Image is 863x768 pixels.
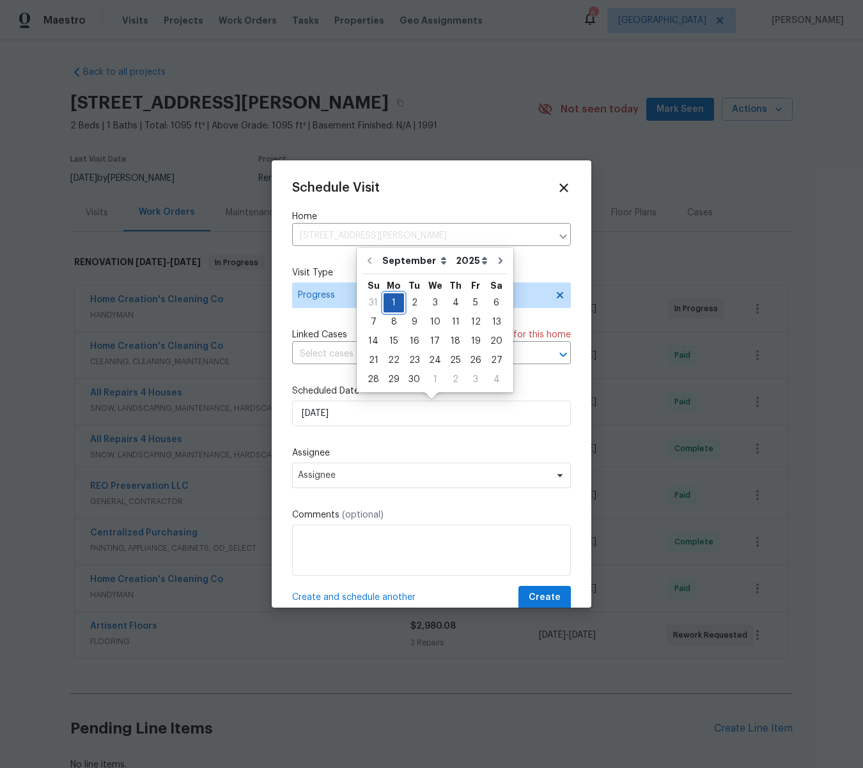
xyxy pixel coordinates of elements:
[404,332,424,350] div: 16
[465,332,486,350] div: 19
[424,332,446,351] div: Wed Sep 17 2025
[363,313,384,331] div: 7
[404,351,424,369] div: 23
[465,370,486,389] div: Fri Oct 03 2025
[363,312,384,332] div: Sun Sep 07 2025
[446,332,465,350] div: 18
[404,371,424,388] div: 30
[292,385,571,397] label: Scheduled Date
[363,370,384,389] div: Sun Sep 28 2025
[387,281,401,290] abbr: Monday
[292,210,571,223] label: Home
[465,293,486,312] div: Fri Sep 05 2025
[518,586,571,610] button: Create
[363,332,384,350] div: 14
[446,293,465,312] div: Thu Sep 04 2025
[465,294,486,312] div: 5
[292,266,571,279] label: Visit Type
[486,312,507,332] div: Sat Sep 13 2025
[384,332,404,351] div: Mon Sep 15 2025
[404,294,424,312] div: 2
[384,294,404,312] div: 1
[424,293,446,312] div: Wed Sep 03 2025
[363,293,384,312] div: Sun Aug 31 2025
[449,281,462,290] abbr: Thursday
[486,293,507,312] div: Sat Sep 06 2025
[486,332,507,351] div: Sat Sep 20 2025
[363,351,384,369] div: 21
[363,294,384,312] div: 31
[298,470,548,480] span: Assignee
[491,248,510,273] button: Go to next month
[486,332,507,350] div: 20
[424,294,446,312] div: 3
[292,328,347,341] span: Linked Cases
[384,351,404,370] div: Mon Sep 22 2025
[292,344,535,364] input: Select cases
[557,181,571,195] span: Close
[446,332,465,351] div: Thu Sep 18 2025
[453,251,491,270] select: Year
[384,351,404,369] div: 22
[404,351,424,370] div: Tue Sep 23 2025
[446,371,465,388] div: 2
[379,251,453,270] select: Month
[384,332,404,350] div: 15
[465,332,486,351] div: Fri Sep 19 2025
[486,351,507,370] div: Sat Sep 27 2025
[298,289,547,302] span: Progress
[292,401,571,426] input: M/D/YYYY
[424,371,446,388] div: 1
[446,313,465,331] div: 11
[529,590,561,606] span: Create
[486,371,507,388] div: 4
[292,447,571,459] label: Assignee
[404,293,424,312] div: Tue Sep 02 2025
[428,281,442,290] abbr: Wednesday
[465,312,486,332] div: Fri Sep 12 2025
[384,370,404,389] div: Mon Sep 29 2025
[424,351,446,369] div: 24
[404,313,424,331] div: 9
[408,281,420,290] abbr: Tuesday
[424,312,446,332] div: Wed Sep 10 2025
[292,226,552,246] input: Enter in an address
[292,509,571,521] label: Comments
[471,281,480,290] abbr: Friday
[384,293,404,312] div: Mon Sep 01 2025
[486,370,507,389] div: Sat Oct 04 2025
[446,351,465,369] div: 25
[384,371,404,388] div: 29
[465,371,486,388] div: 3
[465,351,486,369] div: 26
[446,294,465,312] div: 4
[292,591,416,604] span: Create and schedule another
[424,332,446,350] div: 17
[384,312,404,332] div: Mon Sep 08 2025
[363,371,384,388] div: 28
[465,313,486,331] div: 12
[404,370,424,389] div: Tue Sep 30 2025
[342,511,384,519] span: (optional)
[292,181,380,194] span: Schedule Visit
[368,281,380,290] abbr: Sunday
[446,312,465,332] div: Thu Sep 11 2025
[424,313,446,331] div: 10
[486,313,507,331] div: 13
[384,313,404,331] div: 8
[363,332,384,351] div: Sun Sep 14 2025
[486,351,507,369] div: 27
[404,332,424,351] div: Tue Sep 16 2025
[424,370,446,389] div: Wed Oct 01 2025
[446,370,465,389] div: Thu Oct 02 2025
[554,346,572,364] button: Open
[360,248,379,273] button: Go to previous month
[363,351,384,370] div: Sun Sep 21 2025
[404,312,424,332] div: Tue Sep 09 2025
[486,294,507,312] div: 6
[446,351,465,370] div: Thu Sep 25 2025
[465,351,486,370] div: Fri Sep 26 2025
[424,351,446,370] div: Wed Sep 24 2025
[490,281,502,290] abbr: Saturday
